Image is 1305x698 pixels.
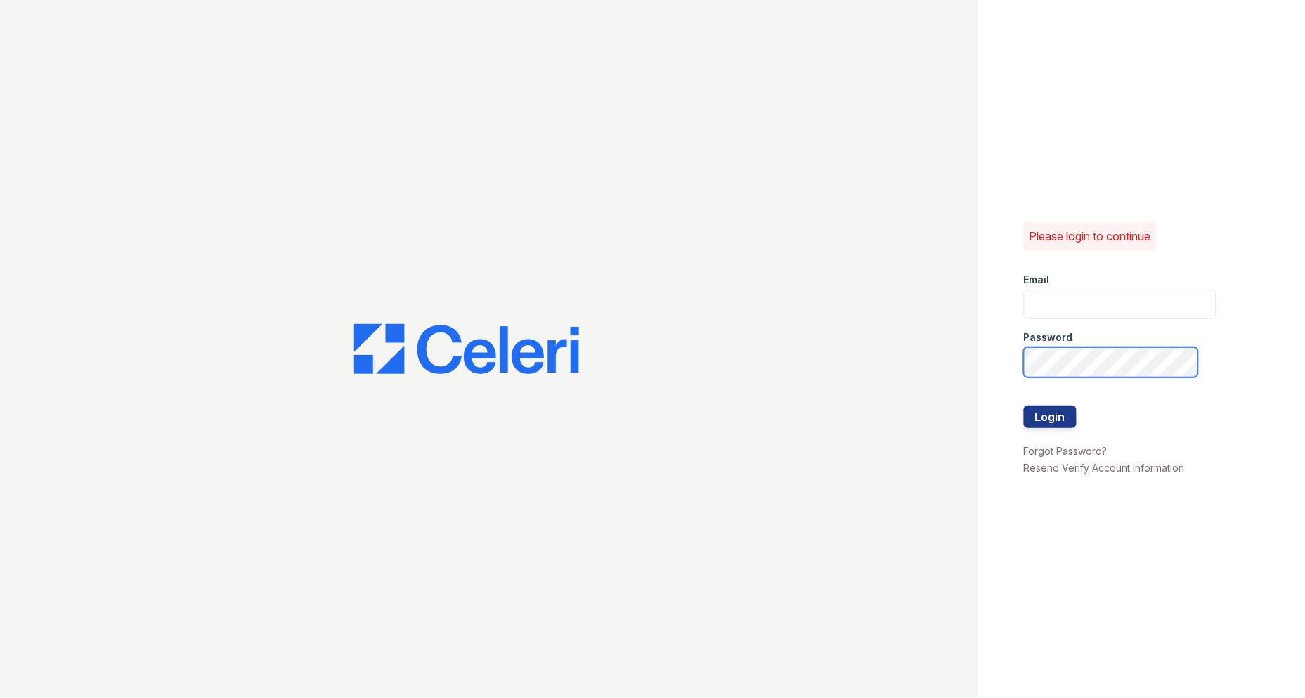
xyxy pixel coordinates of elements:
button: Login [1024,406,1077,428]
p: Please login to continue [1030,228,1151,245]
a: Forgot Password? [1024,445,1108,457]
label: Email [1024,273,1050,287]
a: Resend Verify Account Information [1024,462,1185,474]
label: Password [1024,330,1073,344]
img: CE_Logo_Blue-a8612792a0a2168367f1c8372b55b34899dd931a85d93a1a3d3e32e68fde9ad4.png [354,324,579,375]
